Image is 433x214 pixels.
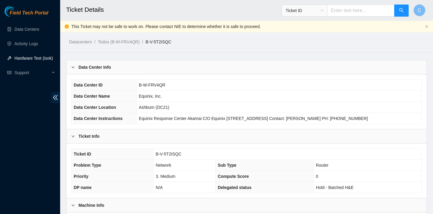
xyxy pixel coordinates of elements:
input: Enter text here... [327,5,395,17]
span: Ticket ID [74,152,91,156]
span: Problem Type [74,163,101,168]
button: search [394,5,409,17]
span: close [425,25,428,28]
a: Akamai TechnologiesField Tech Portal [5,11,48,19]
span: read [7,71,11,75]
span: Equinix, Inc. [139,94,162,99]
span: Sub Type [218,163,236,168]
span: double-left [51,92,60,103]
b: Data Center Info [78,64,111,71]
a: B-V-5T2ISQC [146,39,171,44]
b: Machine Info [78,202,104,209]
span: DP name [74,185,92,190]
span: Data Center ID [74,83,103,87]
span: N/A [156,185,163,190]
div: Data Center Info [66,60,427,74]
a: Datacenters [69,39,92,44]
span: 3. Medium [156,174,175,179]
span: Priority [74,174,88,179]
span: Network [156,163,171,168]
span: Data Center Instructions [74,116,123,121]
span: Hold - Batched H&E [316,185,353,190]
span: 0 [316,174,318,179]
div: Machine Info [66,198,427,212]
span: Compute Score [218,174,249,179]
span: right [71,203,75,207]
a: Todos (B-W-FRV4QR) [98,39,140,44]
span: Router [316,163,328,168]
span: right [71,134,75,138]
span: B-V-5T2ISQC [156,152,182,156]
span: right [71,65,75,69]
button: close [425,25,428,29]
b: Ticket Info [78,133,100,140]
span: Equinix Response Center Akamai C/O Equinix [STREET_ADDRESS] Contact: [PERSON_NAME] PH: [PHONE_NUM... [139,116,368,121]
span: / [142,39,143,44]
a: Activity Logs [14,41,38,46]
span: Field Tech Portal [10,10,48,16]
a: Hardware Test (isok) [14,56,53,61]
span: C [418,7,421,14]
span: Support [14,67,50,79]
span: Ashburn (DC21) [139,105,169,110]
button: C [413,4,425,16]
span: Delegated status [218,185,251,190]
span: Ticket ID [286,6,324,15]
a: Data Centers [14,27,39,32]
span: search [399,8,404,14]
span: Data Center Name [74,94,110,99]
span: B-W-FRV4QR [139,83,165,87]
img: Akamai Technologies [5,6,30,17]
span: Data Center Location [74,105,116,110]
div: Ticket Info [66,129,427,143]
span: / [94,39,95,44]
